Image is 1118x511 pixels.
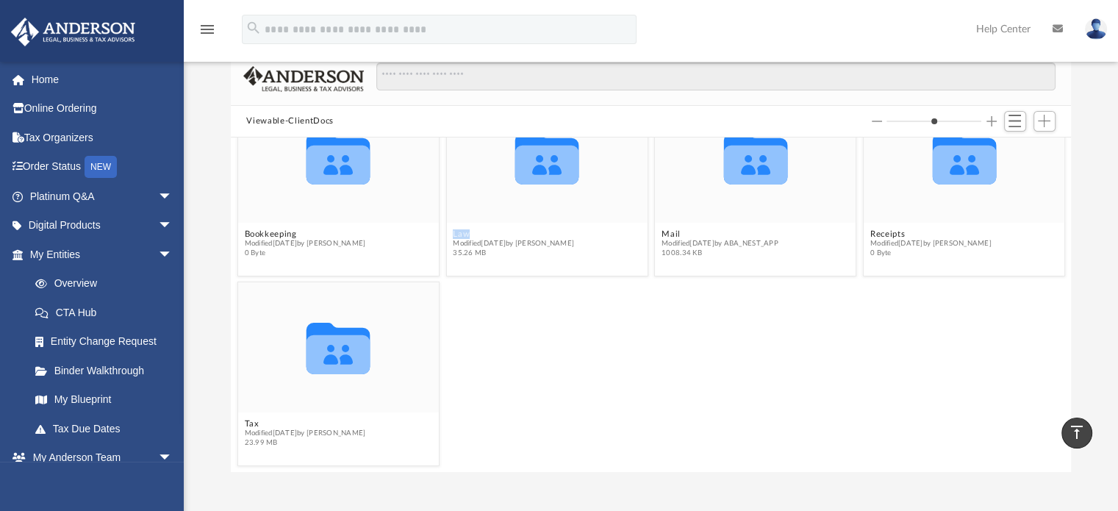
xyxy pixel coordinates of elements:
span: 35.26 MB [453,249,574,258]
span: Modified [DATE] by [PERSON_NAME] [870,239,991,249]
span: arrow_drop_down [158,182,187,212]
span: 0 Byte [870,249,991,258]
a: Entity Change Request [21,327,195,357]
span: arrow_drop_down [158,240,187,270]
span: Modified [DATE] by [PERSON_NAME] [453,239,574,249]
a: Platinum Q&Aarrow_drop_down [10,182,195,211]
a: Tax Organizers [10,123,195,152]
span: Modified [DATE] by [PERSON_NAME] [244,429,365,438]
div: grid [231,137,1072,471]
a: My Blueprint [21,385,187,415]
a: menu [198,28,216,38]
span: arrow_drop_down [158,443,187,474]
i: menu [198,21,216,38]
i: search [246,20,262,36]
button: Increase column size [986,116,997,126]
a: My Entitiesarrow_drop_down [10,240,195,269]
a: vertical_align_top [1061,418,1092,449]
img: Anderson Advisors Platinum Portal [7,18,140,46]
i: vertical_align_top [1068,424,1086,441]
input: Column size [886,116,981,126]
button: Switch to List View [1004,111,1026,132]
img: User Pic [1085,18,1107,40]
span: Modified [DATE] by [PERSON_NAME] [244,239,365,249]
a: Tax Due Dates [21,414,195,443]
a: Home [10,65,195,94]
button: Receipts [870,229,991,239]
span: 0 Byte [244,249,365,258]
input: Search files and folders [376,62,1055,90]
span: Modified [DATE] by ABA_NEST_APP [662,239,778,249]
span: 23.99 MB [244,438,365,448]
span: arrow_drop_down [158,211,187,241]
a: Order StatusNEW [10,152,195,182]
button: Mail [662,229,778,239]
button: Add [1033,111,1056,132]
span: 1008.34 KB [662,249,778,258]
a: My Anderson Teamarrow_drop_down [10,443,187,473]
a: CTA Hub [21,298,195,327]
a: Digital Productsarrow_drop_down [10,211,195,240]
button: Viewable-ClientDocs [246,115,333,128]
a: Overview [21,269,195,299]
button: Decrease column size [872,116,882,126]
a: Binder Walkthrough [21,356,195,385]
div: NEW [85,156,117,178]
a: Online Ordering [10,94,195,124]
button: Tax [244,419,365,429]
button: Law [453,229,574,239]
button: Bookkeeping [244,229,365,239]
